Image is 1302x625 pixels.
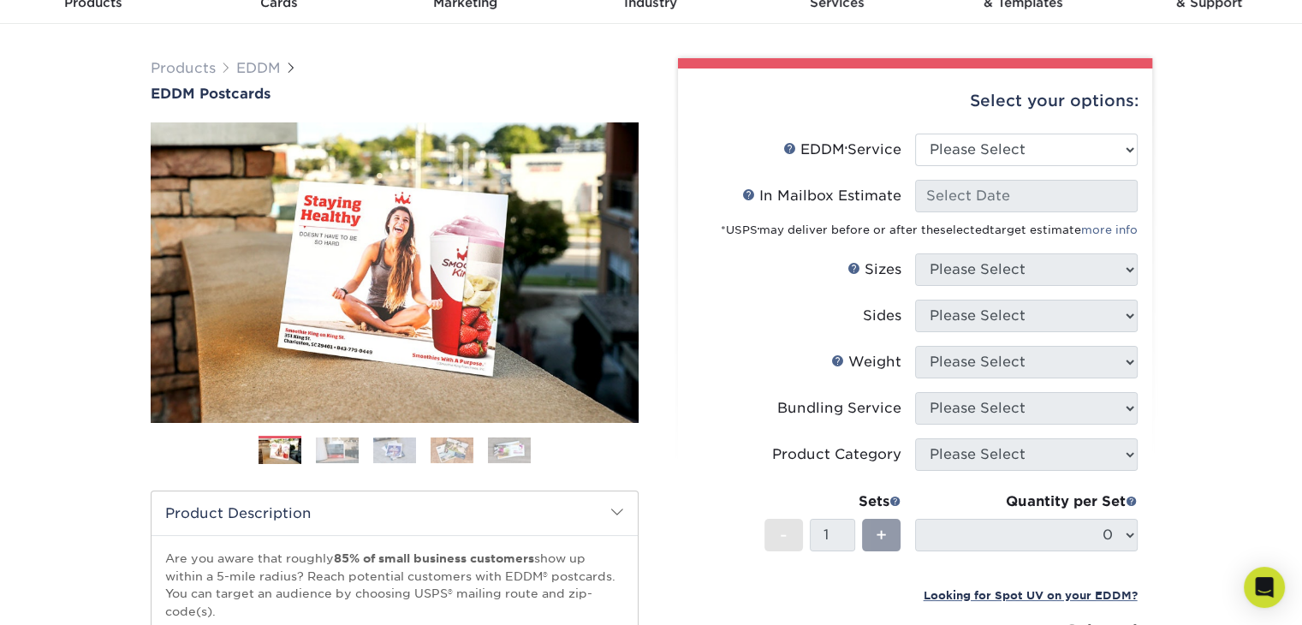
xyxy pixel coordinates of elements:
span: - [780,522,788,548]
img: EDDM 04 [431,437,473,463]
a: EDDM Postcards [151,86,639,102]
div: Bundling Service [777,398,901,419]
div: Open Intercom Messenger [1244,567,1285,608]
div: Weight [831,352,901,372]
div: Sets [764,491,901,512]
span: selected [940,223,990,236]
sup: ® [758,227,759,232]
h2: Product Description [152,491,638,535]
div: Sides [863,306,901,326]
div: Select your options: [692,68,1139,134]
sup: ® [845,146,847,152]
img: EDDM 05 [488,437,531,463]
span: + [876,522,887,548]
small: Looking for Spot UV on your EDDM? [924,589,1138,602]
img: EDDM Postcards 01 [151,104,639,441]
div: Sizes [847,259,901,280]
img: EDDM 03 [373,437,416,463]
input: Select Date [915,180,1138,212]
a: Products [151,60,216,76]
small: *USPS may deliver before or after the target estimate [721,223,1138,236]
a: more info [1081,223,1138,236]
img: EDDM 02 [316,437,359,463]
div: Quantity per Set [915,491,1138,512]
div: Product Category [772,444,901,465]
div: EDDM Service [783,140,901,160]
strong: 85% of small business customers [334,551,534,565]
div: In Mailbox Estimate [742,186,901,206]
span: EDDM Postcards [151,86,271,102]
a: Looking for Spot UV on your EDDM? [924,586,1138,603]
a: EDDM [236,60,281,76]
img: EDDM 01 [259,437,301,466]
